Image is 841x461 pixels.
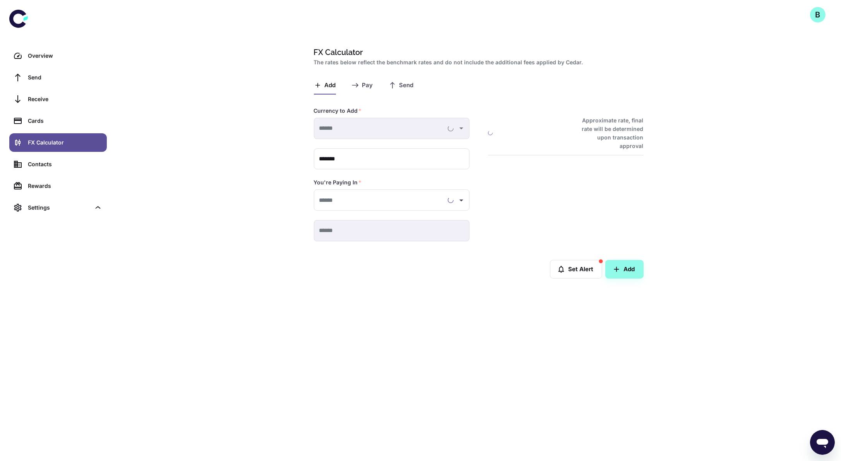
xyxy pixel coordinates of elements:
button: B [810,7,826,22]
span: Pay [362,82,373,89]
div: Cards [28,117,102,125]
button: Set Alert [550,260,602,279]
a: Rewards [9,177,107,195]
span: Send [399,82,414,89]
span: Add [325,82,336,89]
iframe: Button to launch messaging window [810,430,835,455]
div: Receive [28,95,102,103]
button: Add [605,260,644,279]
h6: Approximate rate, final rate will be determined upon transaction approval [574,116,644,150]
label: You're Paying In [314,179,362,186]
div: FX Calculator [28,138,102,147]
a: FX Calculator [9,133,107,152]
div: Send [28,73,102,82]
a: Send [9,68,107,87]
a: Overview [9,46,107,65]
div: Settings [28,203,91,212]
a: Receive [9,90,107,108]
label: Currency to Add [314,107,362,115]
button: Open [456,195,467,206]
h2: The rates below reflect the benchmark rates and do not include the additional fees applied by Cedar. [314,58,641,67]
h1: FX Calculator [314,46,641,58]
div: Settings [9,198,107,217]
div: Rewards [28,182,102,190]
div: Contacts [28,160,102,169]
a: Cards [9,112,107,130]
a: Contacts [9,155,107,174]
div: Overview [28,52,102,60]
